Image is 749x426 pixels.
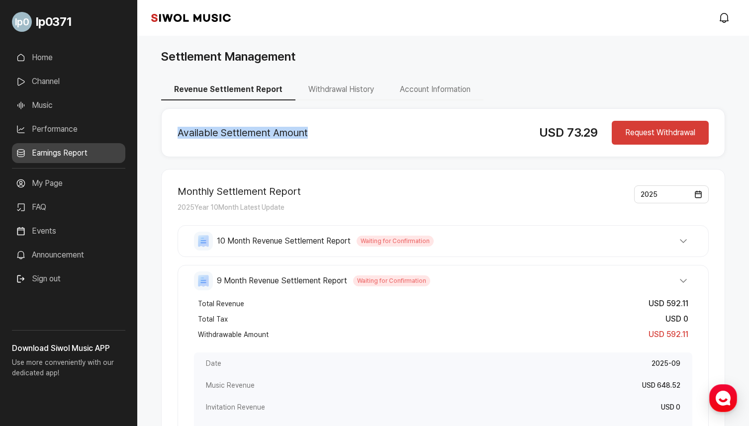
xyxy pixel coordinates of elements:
span: USD 592.11 [649,299,688,308]
span: Waiting for Confirmation [353,275,430,286]
span: USD 592.11 [649,330,688,339]
span: USD 73.29 [539,125,598,140]
button: Withdrawal History [295,80,387,100]
a: Account Information [387,85,483,94]
span: Date [206,358,221,368]
h3: Download Siwol Music APP [12,342,125,354]
span: lp0371 [36,13,72,31]
span: Waiting for Confirmation [357,236,434,247]
button: Account Information [387,80,483,100]
a: Earnings Report [12,143,125,163]
a: Go to My Profile [12,8,125,36]
h2: Monthly Settlement Report [178,185,301,197]
a: Channel [12,72,125,91]
a: Announcement [12,245,125,265]
button: Request Withdrawal [612,121,709,145]
span: Total Revenue [198,299,244,309]
span: Settings [147,330,172,338]
span: Invitation Revenue [206,402,265,412]
a: modal.notifications [715,8,735,28]
span: Total Tax [198,314,228,324]
span: 2025 Year 10 Month Latest Update [178,203,284,211]
p: Use more conveniently with our dedicated app! [12,354,125,386]
span: Withdrawable Amount [198,330,269,340]
a: Settings [128,315,191,340]
a: Performance [12,119,125,139]
a: Home [12,48,125,68]
h1: Settlement Management [161,48,295,66]
a: Withdrawal History [295,85,387,94]
button: Revenue Settlement Report [161,80,295,100]
span: USD 0 [661,403,680,411]
span: Music Revenue [206,380,255,390]
span: Messages [83,331,112,339]
span: USD 648.52 [642,381,680,389]
button: 2025 [634,185,709,203]
a: Events [12,221,125,241]
button: Sign out [12,269,65,289]
a: Home [3,315,66,340]
span: Home [25,330,43,338]
span: 10 Month Revenue Settlement Report [217,235,351,247]
span: 2025 [641,190,657,198]
button: 9 Month Revenue Settlement Report Waiting for Confirmation [194,271,692,290]
div: 2025-09 [652,358,680,368]
span: USD 0 [665,314,688,324]
a: My Page [12,173,125,193]
a: Messages [66,315,128,340]
h2: Available Settlement Amount [178,127,523,139]
a: Music [12,95,125,115]
a: Revenue Settlement Report [161,85,295,94]
button: 10 Month Revenue Settlement Report Waiting for Confirmation [194,232,692,251]
span: 9 Month Revenue Settlement Report [217,275,347,287]
a: FAQ [12,197,125,217]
